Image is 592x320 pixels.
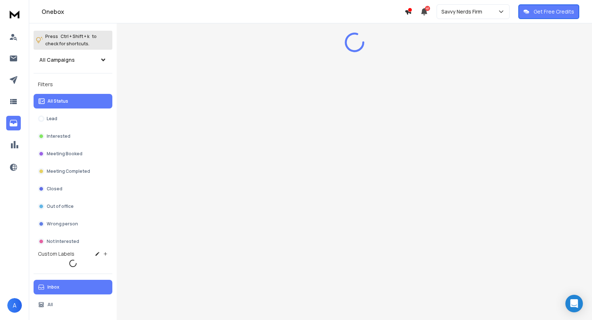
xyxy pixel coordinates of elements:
div: Open Intercom Messenger [565,295,583,312]
button: Wrong person [34,217,112,231]
p: Closed [47,186,62,192]
p: Not Interested [47,239,79,244]
h3: Custom Labels [38,250,74,258]
p: Get Free Credits [534,8,574,15]
p: All [47,302,53,308]
p: Interested [47,133,70,139]
p: Wrong person [47,221,78,227]
h3: Filters [34,79,112,89]
p: Meeting Completed [47,168,90,174]
p: All Status [47,98,68,104]
button: Closed [34,182,112,196]
p: Lead [47,116,57,122]
button: All Status [34,94,112,108]
img: logo [7,7,22,21]
button: Meeting Completed [34,164,112,179]
button: All Campaigns [34,53,112,67]
button: A [7,298,22,313]
button: Lead [34,111,112,126]
h1: All Campaigns [39,56,75,64]
button: All [34,297,112,312]
span: Ctrl + Shift + k [59,32,90,41]
p: Meeting Booked [47,151,82,157]
p: Press to check for shortcuts. [45,33,97,47]
button: Meeting Booked [34,146,112,161]
p: Inbox [47,284,59,290]
span: 41 [425,6,430,11]
button: Out of office [34,199,112,214]
button: Not Interested [34,234,112,249]
button: Inbox [34,280,112,294]
button: Get Free Credits [518,4,579,19]
h1: Onebox [42,7,405,16]
button: Interested [34,129,112,144]
p: Savvy Nerds Firm [441,8,485,15]
p: Out of office [47,203,74,209]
